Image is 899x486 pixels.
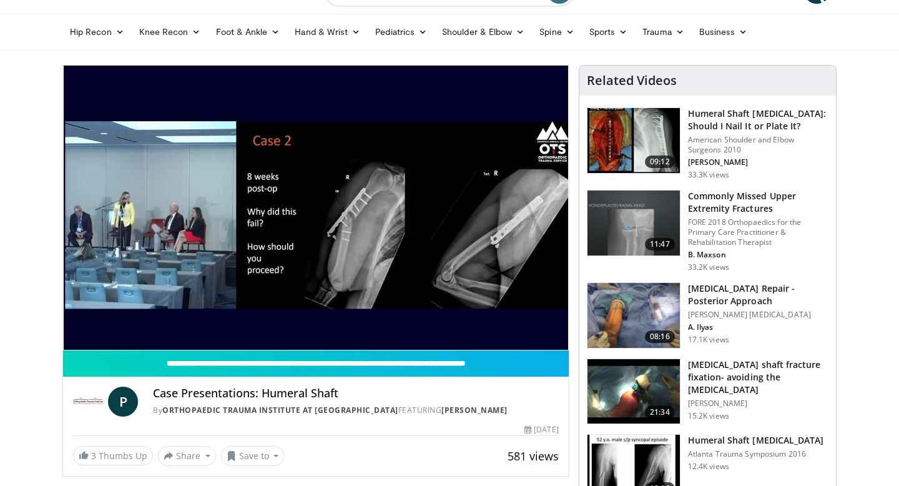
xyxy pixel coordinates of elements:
[582,19,636,44] a: Sports
[73,446,153,465] a: 3 Thumbs Up
[587,282,828,349] a: 08:16 [MEDICAL_DATA] Repair - Posterior Approach [PERSON_NAME] [MEDICAL_DATA] A. Ilyas 17.1K views
[532,19,581,44] a: Spine
[688,170,729,180] p: 33.3K views
[688,282,828,307] h3: [MEDICAL_DATA] Repair - Posterior Approach
[688,190,828,215] h3: Commonly Missed Upper Extremity Fractures
[587,73,677,88] h4: Related Videos
[688,335,729,345] p: 17.1K views
[158,446,216,466] button: Share
[587,191,680,255] img: b2c65235-e098-4cd2-ab0f-914df5e3e270.150x105_q85_crop-smart_upscale.jpg
[73,387,103,417] img: Orthopaedic Trauma Institute at UCSF
[688,462,729,472] p: 12.4K views
[688,322,828,332] p: A. Ilyas
[91,450,96,462] span: 3
[688,399,828,409] p: [PERSON_NAME]
[63,66,569,350] video-js: Video Player
[688,434,824,447] h3: Humeral Shaft [MEDICAL_DATA]
[688,107,828,132] h3: Humeral Shaft [MEDICAL_DATA]: Should I Nail It or Plate It?
[688,310,828,320] p: [PERSON_NAME] [MEDICAL_DATA]
[209,19,288,44] a: Foot & Ankle
[287,19,368,44] a: Hand & Wrist
[221,446,285,466] button: Save to
[635,19,692,44] a: Trauma
[62,19,132,44] a: Hip Recon
[688,250,828,260] p: B. Maxson
[587,283,680,348] img: 2d9d5c8a-c6e4-4c2d-a054-0024870ca918.150x105_q85_crop-smart_upscale.jpg
[688,217,828,247] p: FORE 2018 Orthopaedics for the Primary Care Practitioner & Rehabilitation Therapist
[587,359,828,425] a: 21:34 [MEDICAL_DATA] shaft fracture fixation- avoiding the [MEDICAL_DATA] [PERSON_NAME] 15.2K views
[645,406,675,419] span: 21:34
[688,411,729,421] p: 15.2K views
[368,19,435,44] a: Pediatrics
[524,424,558,435] div: [DATE]
[688,449,824,459] p: Atlanta Trauma Symposium 2016
[688,359,828,396] h3: [MEDICAL_DATA] shaft fracture fixation- avoiding the [MEDICAL_DATA]
[108,387,138,417] a: P
[587,108,680,173] img: sot_1.png.150x105_q85_crop-smart_upscale.jpg
[153,387,559,400] h4: Case Presentations: Humeral Shaft
[441,405,508,415] a: [PERSON_NAME]
[587,359,680,424] img: 242296_0001_1.png.150x105_q85_crop-smart_upscale.jpg
[435,19,532,44] a: Shoulder & Elbow
[153,405,559,416] div: By FEATURING
[645,156,675,168] span: 09:12
[645,330,675,343] span: 08:16
[162,405,398,415] a: Orthopaedic Trauma Institute at [GEOGRAPHIC_DATA]
[587,190,828,272] a: 11:47 Commonly Missed Upper Extremity Fractures FORE 2018 Orthopaedics for the Primary Care Pract...
[688,157,828,167] p: [PERSON_NAME]
[587,107,828,180] a: 09:12 Humeral Shaft [MEDICAL_DATA]: Should I Nail It or Plate It? American Shoulder and Elbow Sur...
[688,262,729,272] p: 33.2K views
[645,238,675,250] span: 11:47
[508,449,559,464] span: 581 views
[692,19,755,44] a: Business
[688,135,828,155] p: American Shoulder and Elbow Surgeons 2010
[132,19,209,44] a: Knee Recon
